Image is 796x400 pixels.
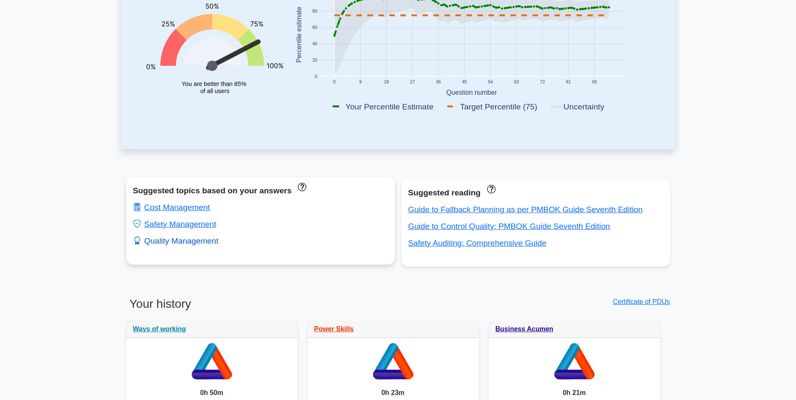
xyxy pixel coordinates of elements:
text: 81 [566,80,571,85]
a: Ways of working [133,325,186,332]
a: Business Acumen [496,325,553,332]
text: 60 [312,26,317,30]
a: These concepts have been answered less than 50% correct. The guides disapear when you answer ques... [485,184,495,193]
tspan: You are better than 85% [182,81,246,87]
a: These topics have been answered less than 50% correct. Topics disapear when you answer questions ... [296,182,306,191]
text: 0 [315,75,317,79]
text: 72 [540,80,545,85]
a: Quality Management [133,236,219,245]
text: 90 [592,80,597,85]
a: Guide to Fallback Planning as per PMBOK Guide Seventh Edition [408,205,643,214]
text: 54 [488,80,493,85]
a: Guide to Control Quality: PMBOK Guide Seventh Edition [408,222,610,231]
text: 80 [312,9,317,14]
text: 27 [410,80,415,85]
a: Certificate of PDUs [613,298,670,305]
h3: Your history [126,297,393,318]
text: 36 [436,80,441,85]
tspan: of all users [200,88,229,94]
div: Suggested topics based on your answers [133,184,388,197]
text: 45 [462,80,467,85]
text: 63 [514,80,519,85]
a: Power Skills [314,325,354,332]
text: Percentile estimate [295,7,302,63]
text: Question number [446,89,497,96]
a: Safety Management [133,220,217,229]
a: Cost Management [133,203,210,212]
text: 18 [384,80,389,85]
text: 9 [359,80,361,85]
text: 20 [312,58,317,63]
a: Safety Auditing: Comprehensive Guide [408,239,547,247]
text: 40 [312,42,317,47]
text: 0 [333,80,335,85]
div: Suggested reading [408,186,663,200]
